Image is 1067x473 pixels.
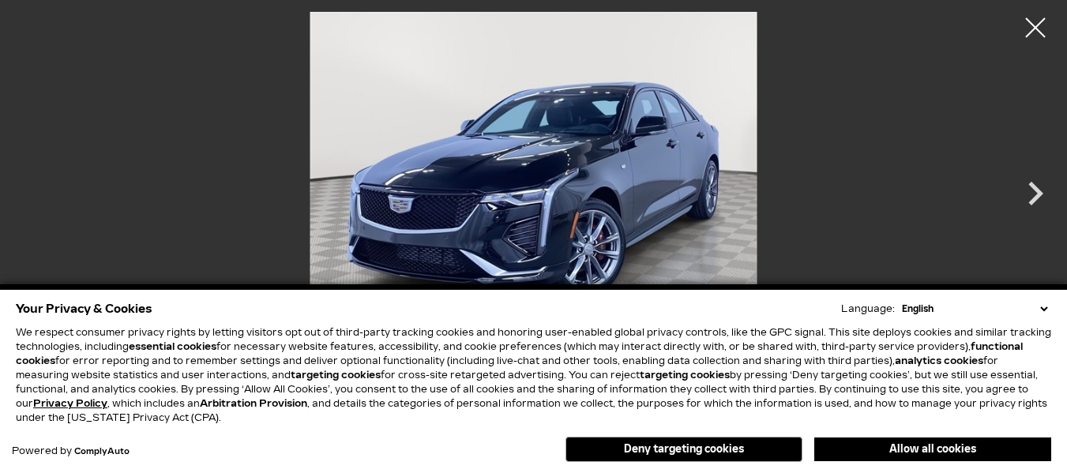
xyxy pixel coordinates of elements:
select: Language Select [898,302,1051,316]
strong: targeting cookies [640,370,730,381]
p: We respect consumer privacy rights by letting visitors opt out of third-party tracking cookies an... [16,325,1051,425]
button: Allow all cookies [814,437,1051,461]
div: Powered by [12,446,130,456]
span: Your Privacy & Cookies [16,298,152,320]
div: Next [1012,162,1059,233]
button: Deny targeting cookies [565,437,802,462]
a: ComplyAuto [74,447,130,456]
a: Privacy Policy [33,398,107,409]
strong: Arbitration Provision [200,398,307,409]
img: New 2024 Black Raven Cadillac Sport image 1 [79,12,988,347]
strong: analytics cookies [895,355,983,366]
strong: targeting cookies [291,370,381,381]
strong: essential cookies [129,341,216,352]
div: Language: [841,304,895,313]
